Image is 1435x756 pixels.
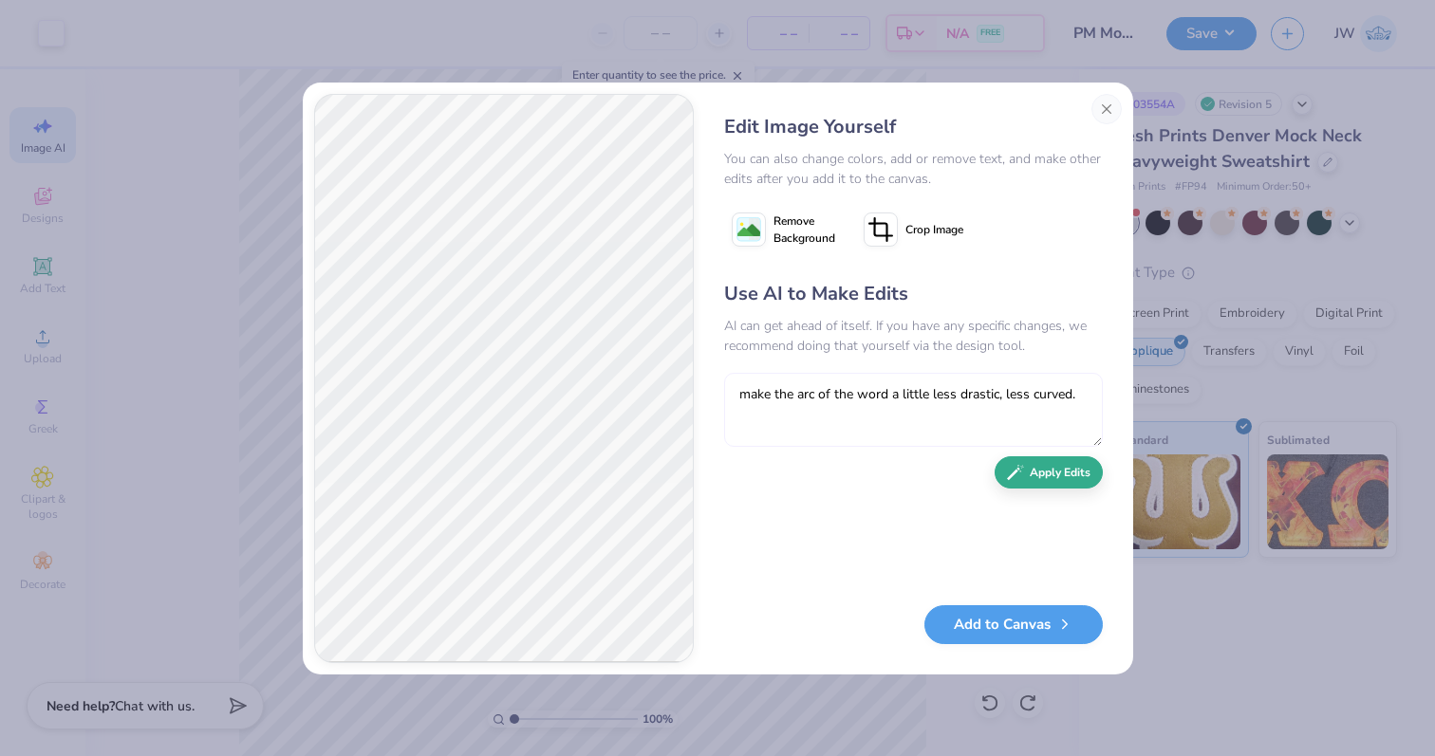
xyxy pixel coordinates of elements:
[724,316,1103,356] div: AI can get ahead of itself. If you have any specific changes, we recommend doing that yourself vi...
[724,206,843,253] button: Remove Background
[724,373,1103,447] textarea: make the arc of the word a little less drastic, less curved.
[724,113,1103,141] div: Edit Image Yourself
[995,456,1103,489] button: Apply Edits
[905,221,963,238] span: Crop Image
[773,212,835,247] span: Remove Background
[724,149,1103,189] div: You can also change colors, add or remove text, and make other edits after you add it to the canvas.
[856,206,975,253] button: Crop Image
[924,605,1103,644] button: Add to Canvas
[724,280,1103,308] div: Use AI to Make Edits
[1091,94,1122,124] button: Close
